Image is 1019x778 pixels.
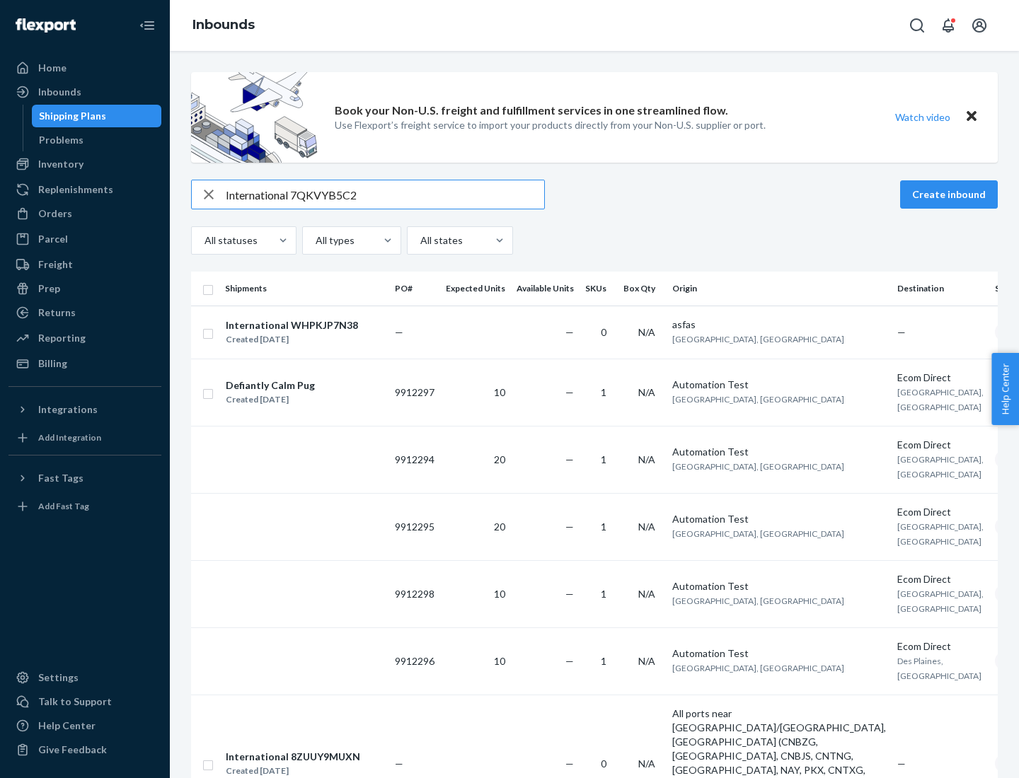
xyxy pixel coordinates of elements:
[494,453,505,465] span: 20
[897,757,906,770] span: —
[638,588,655,600] span: N/A
[897,371,984,385] div: Ecom Direct
[8,277,161,300] a: Prep
[226,318,358,332] div: International WHPKJP7N38
[565,521,574,533] span: —
[886,107,960,127] button: Watch video
[16,18,76,33] img: Flexport logo
[897,521,984,547] span: [GEOGRAPHIC_DATA], [GEOGRAPHIC_DATA]
[601,757,606,770] span: 0
[8,495,161,518] a: Add Fast Tag
[8,153,161,175] a: Inventory
[389,426,440,493] td: 9912294
[203,233,205,248] input: All statuses
[638,453,655,465] span: N/A
[900,180,998,209] button: Create inbound
[601,655,606,667] span: 1
[601,453,606,465] span: 1
[8,178,161,201] a: Replenishments
[494,655,505,667] span: 10
[672,663,844,673] span: [GEOGRAPHIC_DATA], [GEOGRAPHIC_DATA]
[672,596,844,606] span: [GEOGRAPHIC_DATA], [GEOGRAPHIC_DATA]
[335,103,728,119] p: Book your Non-U.S. freight and fulfillment services in one streamlined flow.
[38,431,101,443] div: Add Integration
[638,326,655,338] span: N/A
[181,5,266,46] ol: breadcrumbs
[38,719,96,733] div: Help Center
[38,471,84,485] div: Fast Tags
[672,445,886,459] div: Automation Test
[38,402,98,417] div: Integrations
[638,521,655,533] span: N/A
[903,11,931,40] button: Open Search Box
[601,386,606,398] span: 1
[897,656,981,681] span: Des Plaines, [GEOGRAPHIC_DATA]
[565,655,574,667] span: —
[38,500,89,512] div: Add Fast Tag
[672,378,886,392] div: Automation Test
[440,272,511,306] th: Expected Units
[38,257,73,272] div: Freight
[897,326,906,338] span: —
[389,560,440,627] td: 9912298
[32,129,162,151] a: Problems
[226,750,360,764] div: International 8ZUUY9MUXN
[8,352,161,375] a: Billing
[192,17,255,33] a: Inbounds
[38,306,76,320] div: Returns
[395,326,403,338] span: —
[226,180,544,209] input: Search inbounds by name, destination, msku...
[8,253,161,276] a: Freight
[226,393,315,407] div: Created [DATE]
[672,646,886,661] div: Automation Test
[38,281,60,296] div: Prep
[133,11,161,40] button: Close Navigation
[991,353,1019,425] button: Help Center
[38,157,84,171] div: Inventory
[8,690,161,713] a: Talk to Support
[8,398,161,421] button: Integrations
[672,318,886,332] div: asfas
[8,714,161,737] a: Help Center
[897,454,984,480] span: [GEOGRAPHIC_DATA], [GEOGRAPHIC_DATA]
[8,81,161,103] a: Inbounds
[8,426,161,449] a: Add Integration
[8,467,161,489] button: Fast Tags
[667,272,892,306] th: Origin
[38,182,113,197] div: Replenishments
[8,738,161,761] button: Give Feedback
[565,757,574,770] span: —
[511,272,580,306] th: Available Units
[8,228,161,250] a: Parcel
[8,57,161,79] a: Home
[226,332,358,347] div: Created [DATE]
[8,301,161,324] a: Returns
[389,359,440,426] td: 9912297
[494,386,505,398] span: 10
[38,232,68,246] div: Parcel
[897,588,984,614] span: [GEOGRAPHIC_DATA], [GEOGRAPHIC_DATA]
[897,572,984,586] div: Ecom Direct
[226,378,315,393] div: Defiantly Calm Pug
[38,743,107,757] div: Give Feedback
[389,627,440,695] td: 9912296
[38,670,79,685] div: Settings
[565,386,574,398] span: —
[419,233,420,248] input: All states
[897,438,984,452] div: Ecom Direct
[395,757,403,770] span: —
[672,461,844,472] span: [GEOGRAPHIC_DATA], [GEOGRAPHIC_DATA]
[965,11,994,40] button: Open account menu
[934,11,962,40] button: Open notifications
[897,505,984,519] div: Ecom Direct
[601,521,606,533] span: 1
[565,453,574,465] span: —
[8,327,161,349] a: Reporting
[638,757,655,770] span: N/A
[672,394,844,405] span: [GEOGRAPHIC_DATA], [GEOGRAPHIC_DATA]
[601,588,606,600] span: 1
[580,272,618,306] th: SKUs
[226,764,360,778] div: Created [DATE]
[494,588,505,600] span: 10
